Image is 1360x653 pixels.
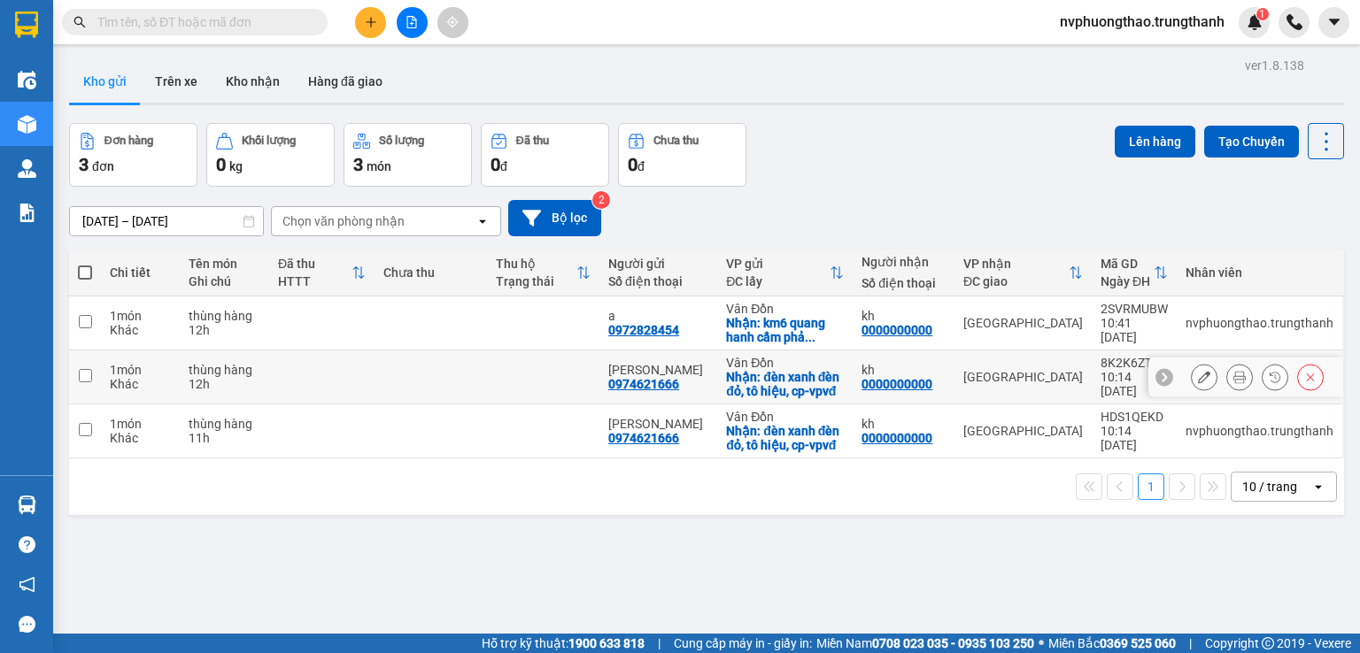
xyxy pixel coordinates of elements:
div: 0974621666 [608,431,679,445]
div: Đơn hàng [104,134,153,147]
svg: open [475,214,490,228]
span: ... [805,330,815,344]
span: đ [637,159,645,173]
div: Nhân viên [1186,265,1333,280]
strong: 0369 525 060 [1100,636,1176,650]
button: Khối lượng0kg [206,123,335,187]
span: 0 [628,154,637,175]
div: Trạng thái [496,274,576,288]
div: 0000000000 [862,323,932,337]
span: 0 [216,154,226,175]
div: Nhận: đèn xanh đèn đỏ, tô hiệu, cp-vpvđ [726,370,844,398]
div: VP nhận [963,257,1069,271]
div: kh [862,363,946,377]
div: 0974621666 [608,377,679,391]
div: 2SVRMUBW [1101,302,1168,316]
div: nvphuongthao.trungthanh [1186,424,1333,438]
span: notification [19,576,35,593]
div: nvphuongthao.trungthanh [1186,316,1333,330]
span: caret-down [1326,14,1342,30]
div: Nhận: đèn xanh đèn đỏ, tô hiệu, cp-vpvđ [726,424,844,452]
div: 1 món [110,417,171,431]
span: 1 [1259,8,1265,20]
div: Chọn văn phòng nhận [282,212,405,230]
input: Select a date range. [70,207,263,235]
div: Khác [110,323,171,337]
div: kh [862,417,946,431]
div: Thu hộ [496,257,576,271]
div: Sửa đơn hàng [1191,364,1217,390]
button: Trên xe [141,60,212,103]
div: Người gửi [608,257,708,271]
div: ver 1.8.138 [1245,56,1304,75]
div: c giang [608,417,708,431]
div: Khối lượng [242,134,296,147]
div: VP gửi [726,257,830,271]
div: a [608,309,708,323]
div: Số điện thoại [862,276,946,290]
img: icon-new-feature [1247,14,1263,30]
div: Ghi chú [189,274,260,288]
div: Người nhận [862,255,946,269]
div: Mã GD [1101,257,1154,271]
span: question-circle [19,536,35,553]
img: warehouse-icon [18,496,36,514]
span: Cung cấp máy in - giấy in: [674,634,812,653]
img: phone-icon [1287,14,1302,30]
span: | [1189,634,1192,653]
span: Miền Nam [816,634,1034,653]
span: đ [500,159,507,173]
input: Tìm tên, số ĐT hoặc mã đơn [97,12,306,32]
div: Vân Đồn [726,356,844,370]
div: [GEOGRAPHIC_DATA] [963,424,1083,438]
div: Vân Đồn [726,410,844,424]
div: HTTT [278,274,352,288]
span: aim [446,16,459,28]
div: thùng hàng 12h [189,309,260,337]
button: aim [437,7,468,38]
strong: 1900 633 818 [568,636,645,650]
span: món [367,159,391,173]
div: ĐC lấy [726,274,830,288]
span: 3 [353,154,363,175]
button: Kho gửi [69,60,141,103]
div: Vân Đồn [726,302,844,316]
div: Khác [110,431,171,445]
button: caret-down [1318,7,1349,38]
div: Tên món [189,257,260,271]
div: 10:14 [DATE] [1101,370,1168,398]
div: 10 / trang [1242,478,1297,496]
span: Hỗ trợ kỹ thuật: [482,634,645,653]
button: Đơn hàng3đơn [69,123,197,187]
span: ⚪️ [1039,640,1044,647]
button: Kho nhận [212,60,294,103]
div: Chi tiết [110,265,171,280]
div: 10:14 [DATE] [1101,424,1168,452]
div: Đã thu [516,134,549,147]
div: ĐC giao [963,274,1069,288]
span: message [19,616,35,633]
img: warehouse-icon [18,159,36,178]
div: Khác [110,377,171,391]
button: Chưa thu0đ [618,123,746,187]
th: Toggle SortBy [717,250,853,296]
img: logo-vxr [15,12,38,38]
button: Hàng đã giao [294,60,397,103]
div: 0972828454 [608,323,679,337]
div: 1 món [110,309,171,323]
div: Đã thu [278,257,352,271]
button: Số lượng3món [344,123,472,187]
th: Toggle SortBy [269,250,375,296]
div: HDS1QEKD [1101,410,1168,424]
div: [GEOGRAPHIC_DATA] [963,316,1083,330]
span: | [658,634,661,653]
span: copyright [1262,637,1274,649]
span: Miền Bắc [1048,634,1176,653]
button: plus [355,7,386,38]
button: Tạo Chuyến [1204,126,1299,157]
div: Ngày ĐH [1101,274,1154,288]
button: file-add [397,7,428,38]
span: nvphuongthao.trungthanh [1046,11,1239,33]
button: 1 [1138,473,1164,500]
img: warehouse-icon [18,71,36,89]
